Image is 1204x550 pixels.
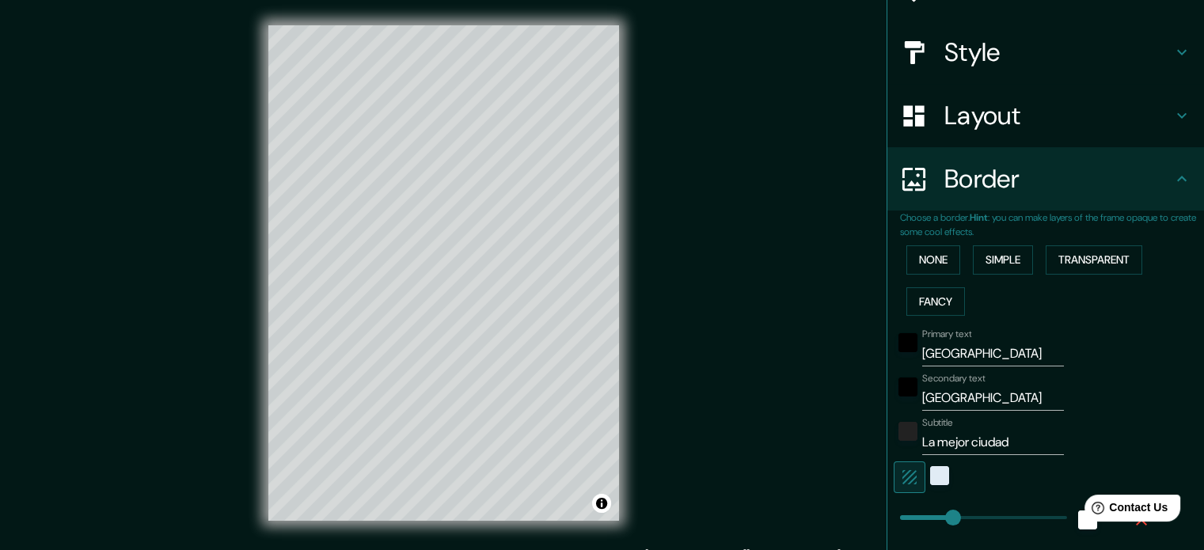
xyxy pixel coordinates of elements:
label: Primary text [922,328,971,341]
div: Layout [887,84,1204,147]
label: Secondary text [922,372,986,385]
button: color-222222 [898,422,917,441]
button: color-E1ECF5 [930,466,949,485]
h4: Border [944,163,1172,195]
h4: Layout [944,100,1172,131]
button: Simple [973,245,1033,275]
button: Toggle attribution [592,494,611,513]
h4: Style [944,36,1172,68]
button: Fancy [906,287,965,317]
div: Border [887,147,1204,211]
b: Hint [970,211,988,224]
button: black [898,333,917,352]
button: None [906,245,960,275]
div: Style [887,21,1204,84]
iframe: Help widget launcher [1063,488,1187,533]
label: Subtitle [922,416,953,430]
button: Transparent [1046,245,1142,275]
p: Choose a border. : you can make layers of the frame opaque to create some cool effects. [900,211,1204,239]
button: black [898,377,917,396]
